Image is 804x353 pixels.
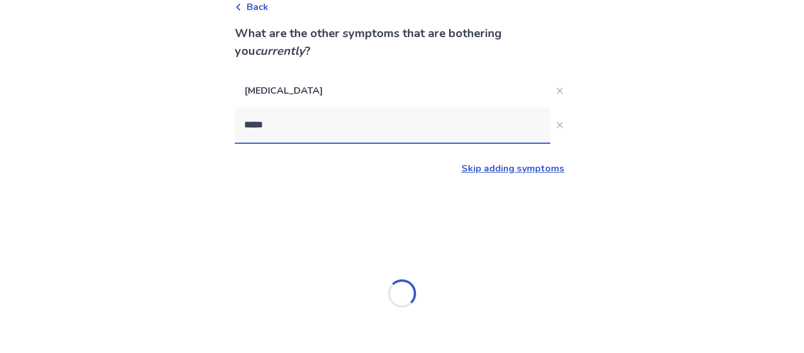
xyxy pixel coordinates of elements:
i: currently [255,43,305,59]
button: Close [550,116,569,134]
p: What are the other symptoms that are bothering you ? [235,25,569,60]
button: Close [550,81,569,100]
a: Skip adding symptoms [461,162,564,175]
input: Close [235,107,550,143]
p: [MEDICAL_DATA] [235,74,550,107]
